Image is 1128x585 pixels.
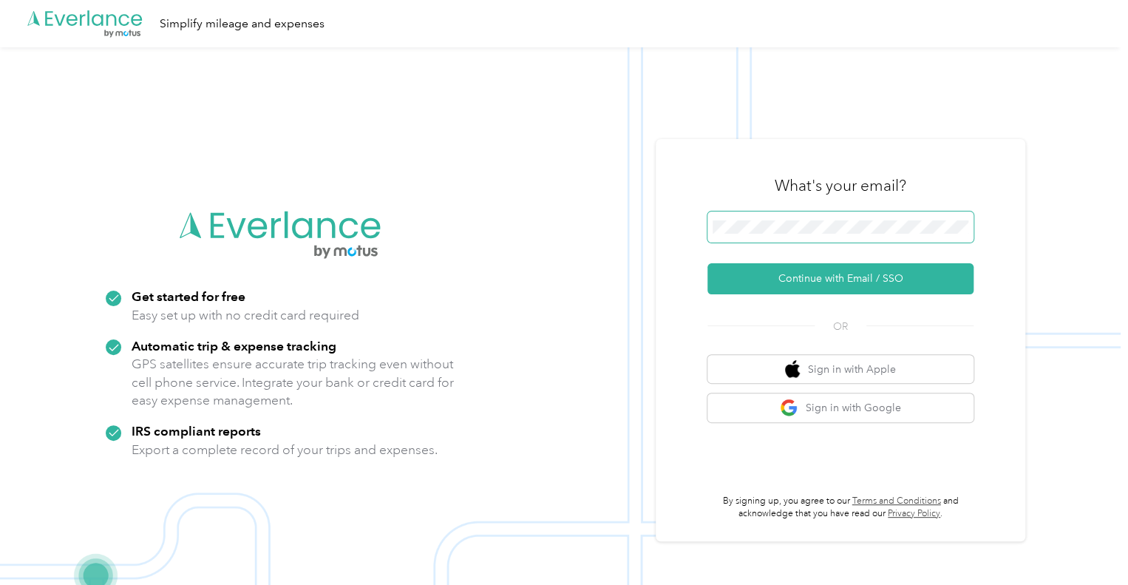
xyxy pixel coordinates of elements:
p: By signing up, you agree to our and acknowledge that you have read our . [707,495,974,521]
h3: What's your email? [775,175,906,196]
p: Easy set up with no credit card required [132,306,359,325]
img: google logo [780,399,798,417]
button: google logoSign in with Google [707,393,974,422]
p: GPS satellites ensure accurate trip tracking even without cell phone service. Integrate your bank... [132,355,455,410]
a: Terms and Conditions [852,496,941,507]
button: apple logoSign in with Apple [707,355,974,384]
span: OR [815,319,866,334]
a: Privacy Policy [888,508,940,519]
strong: Get started for free [132,288,245,304]
strong: Automatic trip & expense tracking [132,338,336,354]
strong: IRS compliant reports [132,423,261,439]
button: Continue with Email / SSO [707,263,974,294]
p: Export a complete record of your trips and expenses. [132,441,438,459]
img: apple logo [785,360,800,379]
div: Simplify mileage and expenses [160,15,325,33]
